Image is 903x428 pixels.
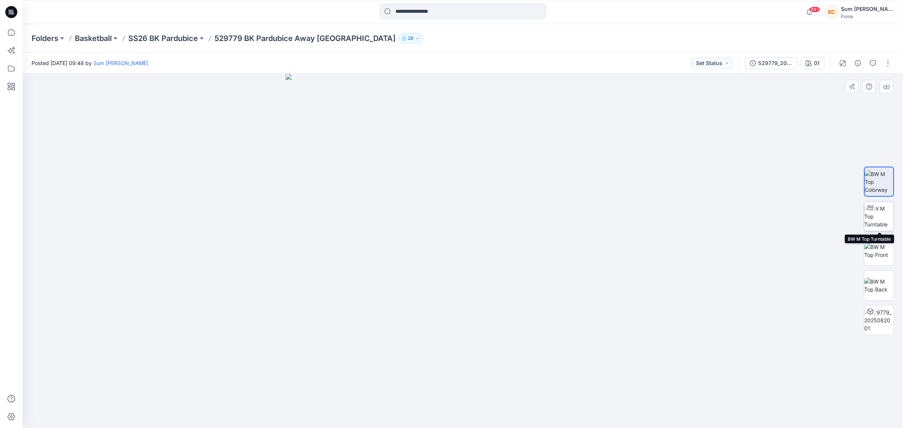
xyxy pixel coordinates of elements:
[408,34,413,42] p: 28
[864,243,894,259] img: BW M Top Front
[398,33,423,44] button: 28
[93,60,148,66] a: Sum [PERSON_NAME]
[809,6,820,12] span: 99+
[824,5,838,19] div: SC
[32,59,148,67] span: Posted [DATE] 09:48 by
[865,170,893,194] img: BW M Top Colorway
[128,33,198,44] a: SS26 BK Pardubice
[814,59,819,67] div: 01
[864,278,894,293] img: BW M Top Back
[841,5,894,14] div: Sum [PERSON_NAME]
[745,57,798,69] button: 529779_20250820
[32,33,58,44] a: Folders
[864,205,894,228] img: BW M Top Turntable
[75,33,112,44] a: Basketball
[852,57,864,69] button: Details
[841,14,894,19] div: Puma
[214,33,395,44] p: 529779 BK Pardubice Away [GEOGRAPHIC_DATA]
[758,59,793,67] div: 529779_20250820
[801,57,824,69] button: 01
[864,308,894,332] img: 529779_20250820 01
